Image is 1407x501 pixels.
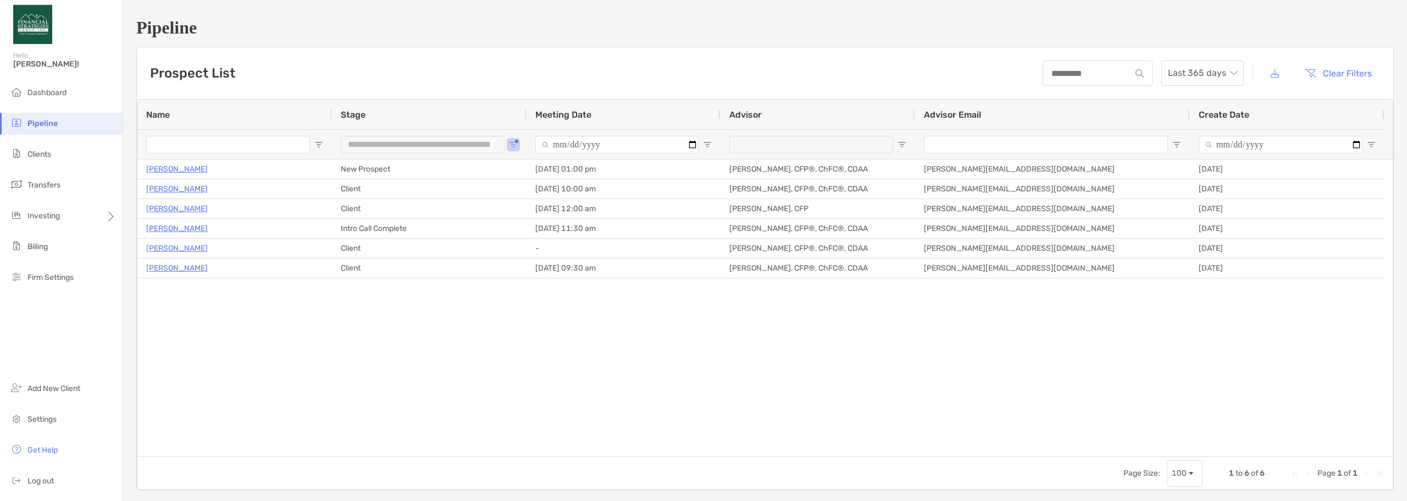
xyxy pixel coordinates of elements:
[1244,469,1249,478] span: 6
[27,119,58,128] span: Pipeline
[1190,258,1384,278] div: [DATE]
[924,109,981,120] span: Advisor Email
[1167,460,1203,487] div: Page Size
[721,199,915,218] div: [PERSON_NAME], CFP
[1172,469,1187,478] div: 100
[1344,469,1351,478] span: of
[1297,61,1380,85] button: Clear Filters
[915,258,1190,278] div: [PERSON_NAME][EMAIL_ADDRESS][DOMAIN_NAME]
[1304,469,1313,478] div: Previous Page
[332,159,527,179] div: New Prospect
[146,222,208,235] a: [PERSON_NAME]
[1251,469,1258,478] span: of
[1337,469,1342,478] span: 1
[146,182,208,196] a: [PERSON_NAME]
[332,219,527,238] div: Intro Call Complete
[1353,469,1358,478] span: 1
[1291,469,1300,478] div: First Page
[915,179,1190,199] div: [PERSON_NAME][EMAIL_ADDRESS][DOMAIN_NAME]
[27,150,51,159] span: Clients
[527,159,721,179] div: [DATE] 01:00 pm
[924,136,1168,153] input: Advisor Email Filter Input
[10,147,23,160] img: clients icon
[1199,109,1249,120] span: Create Date
[150,65,235,81] h3: Prospect List
[1199,136,1362,153] input: Create Date Filter Input
[535,136,699,153] input: Meeting Date Filter Input
[527,219,721,238] div: [DATE] 11:30 am
[509,140,518,149] button: Open Filter Menu
[27,88,67,97] span: Dashboard
[1375,469,1384,478] div: Last Page
[146,241,208,255] a: [PERSON_NAME]
[535,109,591,120] span: Meeting Date
[1229,469,1234,478] span: 1
[27,242,48,251] span: Billing
[915,219,1190,238] div: [PERSON_NAME][EMAIL_ADDRESS][DOMAIN_NAME]
[527,199,721,218] div: [DATE] 12:00 am
[146,136,310,153] input: Name Filter Input
[703,140,712,149] button: Open Filter Menu
[527,258,721,278] div: [DATE] 09:30 am
[27,384,80,393] span: Add New Client
[332,258,527,278] div: Client
[721,179,915,199] div: [PERSON_NAME], CFP®, ChFC®, CDAA
[13,59,116,69] span: [PERSON_NAME]!
[1367,140,1376,149] button: Open Filter Menu
[527,239,721,258] div: -
[146,109,170,120] span: Name
[1362,469,1371,478] div: Next Page
[1190,179,1384,199] div: [DATE]
[146,162,208,176] a: [PERSON_NAME]
[146,202,208,216] a: [PERSON_NAME]
[27,415,57,424] span: Settings
[10,474,23,487] img: logout icon
[1190,239,1384,258] div: [DATE]
[136,18,1394,38] h1: Pipeline
[915,199,1190,218] div: [PERSON_NAME][EMAIL_ADDRESS][DOMAIN_NAME]
[10,116,23,129] img: pipeline icon
[27,180,60,190] span: Transfers
[10,85,23,98] img: dashboard icon
[13,4,52,44] img: Zoe Logo
[10,208,23,222] img: investing icon
[146,261,208,275] a: [PERSON_NAME]
[27,476,54,486] span: Log out
[10,381,23,394] img: add_new_client icon
[898,140,906,149] button: Open Filter Menu
[10,270,23,283] img: firm-settings icon
[1190,219,1384,238] div: [DATE]
[1260,469,1265,478] span: 6
[729,109,762,120] span: Advisor
[10,412,23,425] img: settings icon
[1123,469,1160,478] div: Page Size:
[1172,140,1181,149] button: Open Filter Menu
[1190,159,1384,179] div: [DATE]
[721,239,915,258] div: [PERSON_NAME], CFP®, ChFC®, CDAA
[1317,469,1336,478] span: Page
[1135,69,1144,78] img: input icon
[10,443,23,456] img: get-help icon
[314,140,323,149] button: Open Filter Menu
[1236,469,1243,478] span: to
[332,239,527,258] div: Client
[915,239,1190,258] div: [PERSON_NAME][EMAIL_ADDRESS][DOMAIN_NAME]
[721,219,915,238] div: [PERSON_NAME], CFP®, ChFC®, CDAA
[27,445,58,455] span: Get Help
[27,273,74,282] span: Firm Settings
[332,179,527,199] div: Client
[721,159,915,179] div: [PERSON_NAME], CFP®, ChFC®, CDAA
[1168,61,1237,85] span: Last 365 days
[10,239,23,252] img: billing icon
[527,179,721,199] div: [DATE] 10:00 am
[721,258,915,278] div: [PERSON_NAME], CFP®, ChFC®, CDAA
[341,109,365,120] span: Stage
[1190,199,1384,218] div: [DATE]
[10,178,23,191] img: transfers icon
